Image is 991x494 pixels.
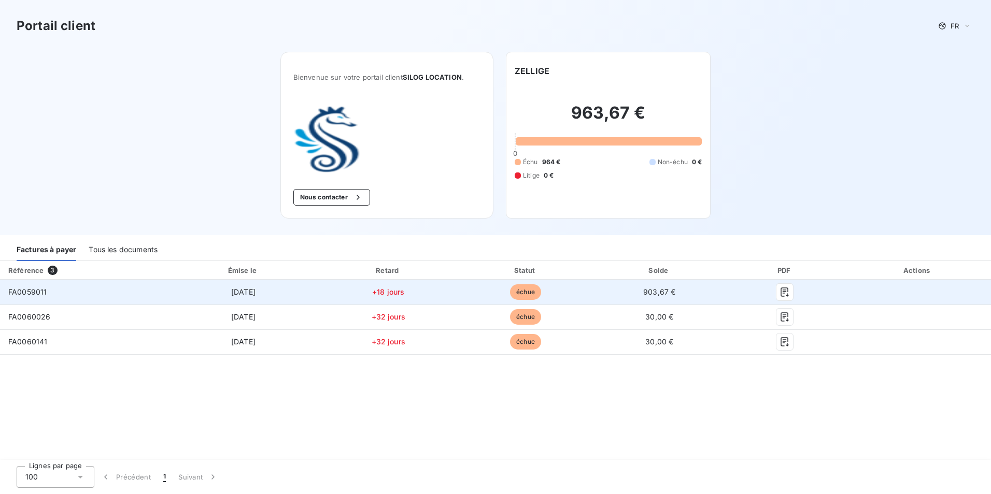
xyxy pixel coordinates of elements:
span: 3 [48,266,57,275]
button: Nous contacter [293,189,370,206]
span: SILOG LOCATION [403,73,462,81]
h2: 963,67 € [515,103,702,134]
span: 30,00 € [645,312,673,321]
img: Company logo [293,106,360,172]
div: Solde [596,265,724,275]
span: 0 [513,149,517,157]
button: Précédent [94,466,157,488]
span: échue [510,334,541,350]
button: 1 [157,466,172,488]
span: FA0059011 [8,287,47,296]
div: Tous les documents [89,239,158,261]
span: FR [951,22,959,30]
span: 903,67 € [643,287,675,296]
div: Statut [460,265,591,275]
span: Bienvenue sur votre portail client . [293,73,480,81]
span: Échu [523,157,538,167]
span: 30,00 € [645,337,673,346]
span: FA0060026 [8,312,50,321]
span: [DATE] [231,337,256,346]
span: [DATE] [231,287,256,296]
span: 0 € [544,171,554,180]
div: Factures à payer [17,239,76,261]
span: +32 jours [372,312,405,321]
h3: Portail client [17,17,95,35]
span: Non-échu [658,157,688,167]
span: +18 jours [372,287,404,296]
span: échue [510,284,541,300]
span: 0 € [692,157,702,167]
span: 964 € [542,157,561,167]
div: PDF [728,265,842,275]
span: Litige [523,171,540,180]
span: [DATE] [231,312,256,321]
span: échue [510,309,541,325]
span: 1 [163,472,166,482]
span: 100 [25,472,38,482]
div: Référence [8,266,44,274]
div: Retard [321,265,456,275]
div: Actions [846,265,989,275]
button: Suivant [172,466,224,488]
div: Émise le [170,265,317,275]
span: FA0060141 [8,337,47,346]
span: +32 jours [372,337,405,346]
h6: ZELLIGE [515,65,549,77]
